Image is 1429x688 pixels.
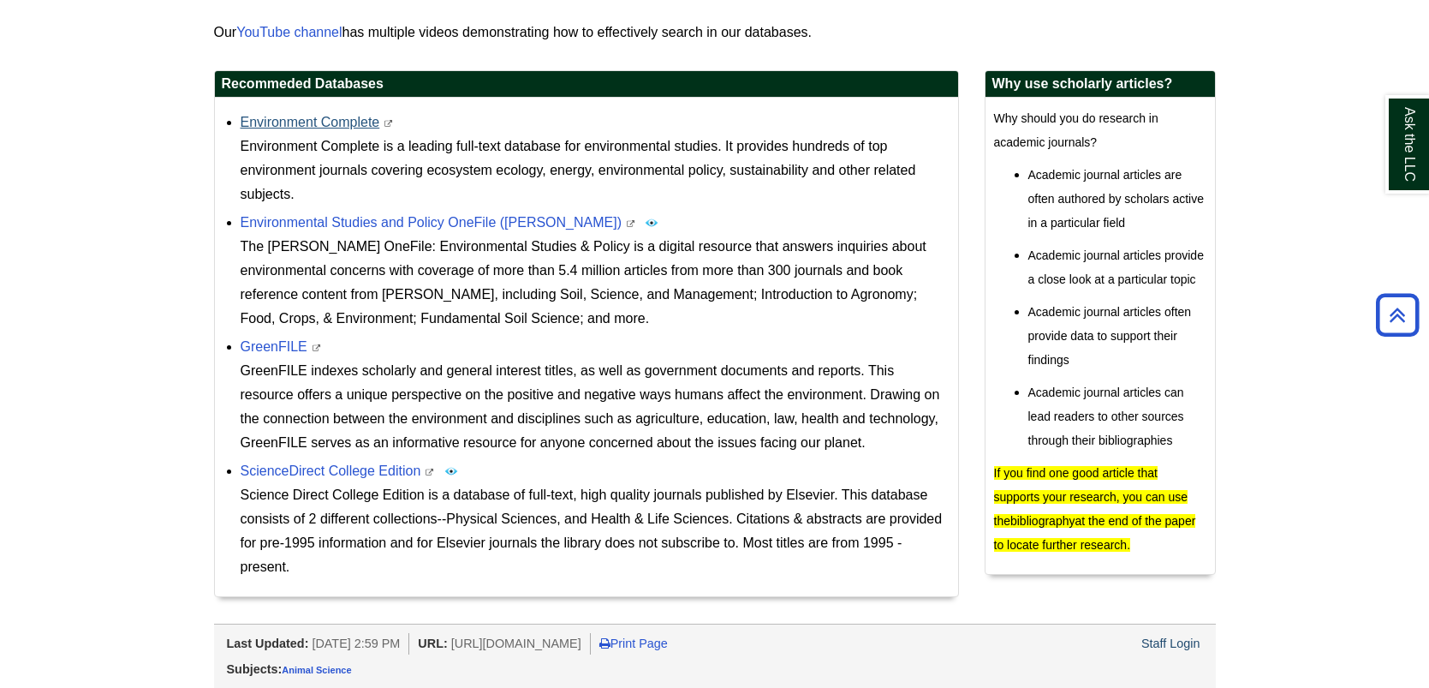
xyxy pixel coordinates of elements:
span: Academic journal articles can lead readers to other sources through their bibliographies [1028,386,1184,447]
img: Peer Reviewed [645,216,658,230]
i: Print Page [599,637,610,649]
a: Print Page [599,637,668,650]
span: [DATE] 2:59 PM [312,637,400,650]
span: Our has multiple videos demonstrating how to effectively search in our databases. [214,25,813,39]
div: GreenFILE indexes scholarly and general interest titles, as well as government documents and repo... [241,359,950,455]
span: at the end of the paper to locate further research. [994,514,1196,552]
span: Academic journal articles are often authored by scholars active in a particular field [1028,168,1204,230]
span: bibliography [1010,514,1075,528]
h2: Recommeded Databases [215,71,958,98]
span: URL: [418,637,447,650]
img: Peer Reviewed [444,464,458,478]
span: Subjects: [227,662,283,676]
span: Why should you do research in academic journals? [994,111,1158,149]
div: Environment Complete is a leading full-text database for environmental studies. It provides hundr... [241,135,950,206]
a: Back to Top [1370,303,1425,326]
a: Environment Complete [241,115,380,129]
a: Animal Science [282,665,351,675]
a: GreenFILE [241,339,307,354]
div: Science Direct College Edition is a database of full-text, high quality journals published by Els... [241,483,950,579]
a: Environmental Studies and Policy OneFile ([PERSON_NAME]) [241,215,622,230]
i: This link opens in a new window [311,344,321,352]
span: [URL][DOMAIN_NAME] [451,637,581,650]
a: ScienceDirect College Edition [241,464,421,478]
span: Academic journal articles often provide data to support their findings [1028,305,1192,367]
i: This link opens in a new window [625,220,635,228]
span: Last Updated: [227,637,309,650]
h2: Why use scholarly articles? [985,71,1215,98]
div: The [PERSON_NAME] OneFile: Environmental Studies & Policy is a digital resource that answers inqu... [241,235,950,331]
i: This link opens in a new window [384,120,394,128]
a: YouTube channel [236,25,342,39]
span: If you find one good article that supports your research, you can use the [994,466,1188,528]
i: This link opens in a new window [425,469,435,476]
span: Academic journal articles provide a close look at a particular topic [1028,248,1204,286]
a: Staff Login [1141,637,1200,650]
